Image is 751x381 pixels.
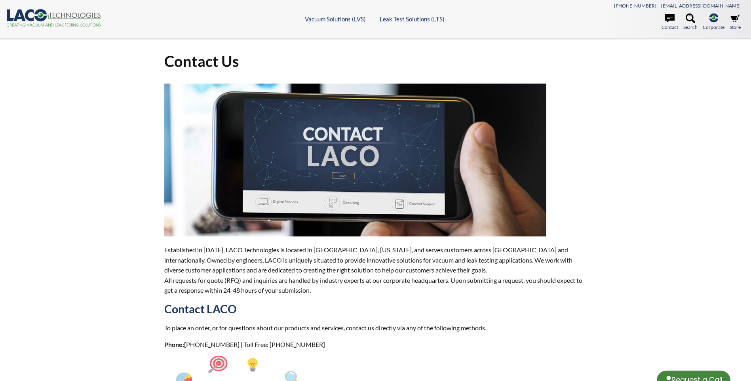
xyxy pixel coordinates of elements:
[730,13,741,31] a: Store
[164,339,586,350] p: [PHONE_NUMBER] | Toll Free: [PHONE_NUMBER]
[614,3,656,9] a: [PHONE_NUMBER]
[164,341,184,348] strong: Phone:
[683,13,698,31] a: Search
[661,3,741,9] a: [EMAIL_ADDRESS][DOMAIN_NAME]
[164,323,586,333] p: To place an order, or for questions about our products and services, contact us directly via any ...
[662,13,678,31] a: Contact
[305,15,366,23] a: Vacuum Solutions (LVS)
[164,302,237,316] strong: Contact LACO
[703,23,724,31] span: Corporate
[164,51,586,71] h1: Contact Us
[164,84,546,236] img: ContactUs.jpg
[380,15,445,23] a: Leak Test Solutions (LTS)
[164,245,586,295] p: Established in [DATE], LACO Technologies is located in [GEOGRAPHIC_DATA], [US_STATE], and serves ...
